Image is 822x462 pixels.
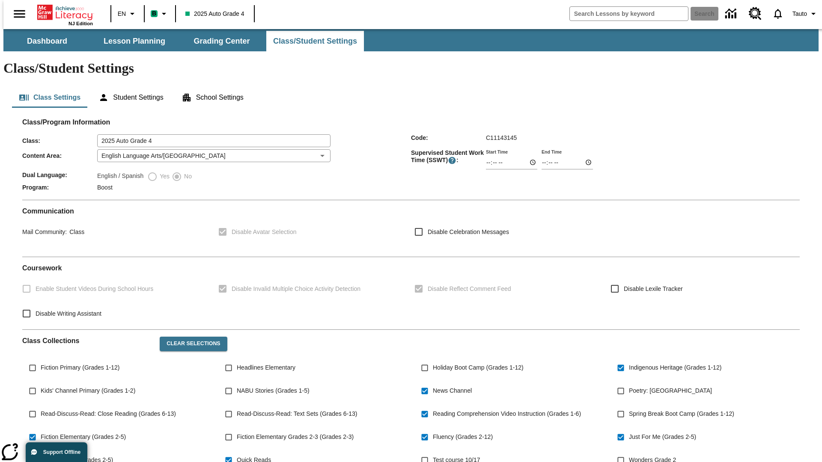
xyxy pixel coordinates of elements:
span: Boost [97,184,113,191]
span: Mail Community : [22,228,67,235]
button: Supervised Student Work Time is the timeframe when students can take LevelSet and when lessons ar... [448,156,456,165]
span: 2025 Auto Grade 4 [185,9,244,18]
span: Read-Discuss-Read: Text Sets (Grades 6-13) [237,409,357,418]
span: Disable Avatar Selection [232,228,297,237]
div: SubNavbar [3,29,819,51]
span: Poetry: [GEOGRAPHIC_DATA] [629,386,712,395]
label: End Time [542,148,562,155]
span: Spring Break Boot Camp (Grades 1-12) [629,409,734,418]
button: Class/Student Settings [266,31,364,51]
span: No [182,172,192,181]
div: English Language Arts/[GEOGRAPHIC_DATA] [97,149,331,162]
span: Read-Discuss-Read: Close Reading (Grades 6-13) [41,409,176,418]
span: Kids' Channel Primary (Grades 1-2) [41,386,135,395]
div: Coursework [22,264,800,323]
span: Support Offline [43,449,80,455]
button: Grading Center [179,31,265,51]
a: Data Center [720,2,744,26]
span: Disable Invalid Multiple Choice Activity Detection [232,284,360,293]
span: Code : [411,134,486,141]
button: Open side menu [7,1,32,27]
button: Dashboard [4,31,90,51]
a: Home [37,4,93,21]
div: Class/Student Settings [12,87,810,108]
div: SubNavbar [3,31,365,51]
div: Home [37,3,93,26]
label: English / Spanish [97,172,143,182]
button: Student Settings [92,87,170,108]
span: Fiction Elementary Grades 2-3 (Grades 2-3) [237,432,354,441]
span: Disable Celebration Messages [428,228,509,237]
span: Fiction Elementary (Grades 2-5) [41,432,126,441]
div: Communication [22,207,800,250]
span: Fiction Primary (Grades 1-12) [41,363,119,372]
label: Start Time [486,148,508,155]
h2: Class/Program Information [22,118,800,126]
span: C11143145 [486,134,517,141]
span: Disable Reflect Comment Feed [428,284,511,293]
span: NABU Stories (Grades 1-5) [237,386,310,395]
span: News Channel [433,386,472,395]
h2: Course work [22,264,800,272]
span: Supervised Student Work Time (SSWT) : [411,149,486,165]
span: B [152,8,156,19]
button: School Settings [175,87,250,108]
button: Support Offline [26,442,87,462]
span: Tauto [792,9,807,18]
h2: Class Collections [22,337,153,345]
button: Clear Selections [160,337,227,351]
button: Boost Class color is mint green. Change class color [147,6,173,21]
span: Class : [22,137,97,144]
span: Headlines Elementary [237,363,295,372]
button: Class Settings [12,87,87,108]
span: Disable Lexile Tracker [624,284,683,293]
span: Program : [22,184,97,191]
h1: Class/Student Settings [3,60,819,76]
span: Reading Comprehension Video Instruction (Grades 1-6) [433,409,581,418]
span: Indigenous Heritage (Grades 1-12) [629,363,721,372]
span: Content Area : [22,152,97,159]
span: Disable Writing Assistant [36,309,101,318]
span: NJ Edition [68,21,93,26]
span: Just For Me (Grades 2-5) [629,432,696,441]
span: Holiday Boot Camp (Grades 1-12) [433,363,524,372]
span: Yes [158,172,170,181]
h2: Communication [22,207,800,215]
input: Class [97,134,331,147]
a: Notifications [767,3,789,25]
input: search field [570,7,688,21]
span: Dual Language : [22,172,97,178]
span: Fluency (Grades 2-12) [433,432,493,441]
span: Enable Student Videos During School Hours [36,284,153,293]
span: EN [118,9,126,18]
button: Lesson Planning [92,31,177,51]
button: Profile/Settings [789,6,822,21]
a: Resource Center, Will open in new tab [744,2,767,25]
span: Class [67,228,84,235]
button: Language: EN, Select a language [114,6,141,21]
div: Class/Program Information [22,127,800,193]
